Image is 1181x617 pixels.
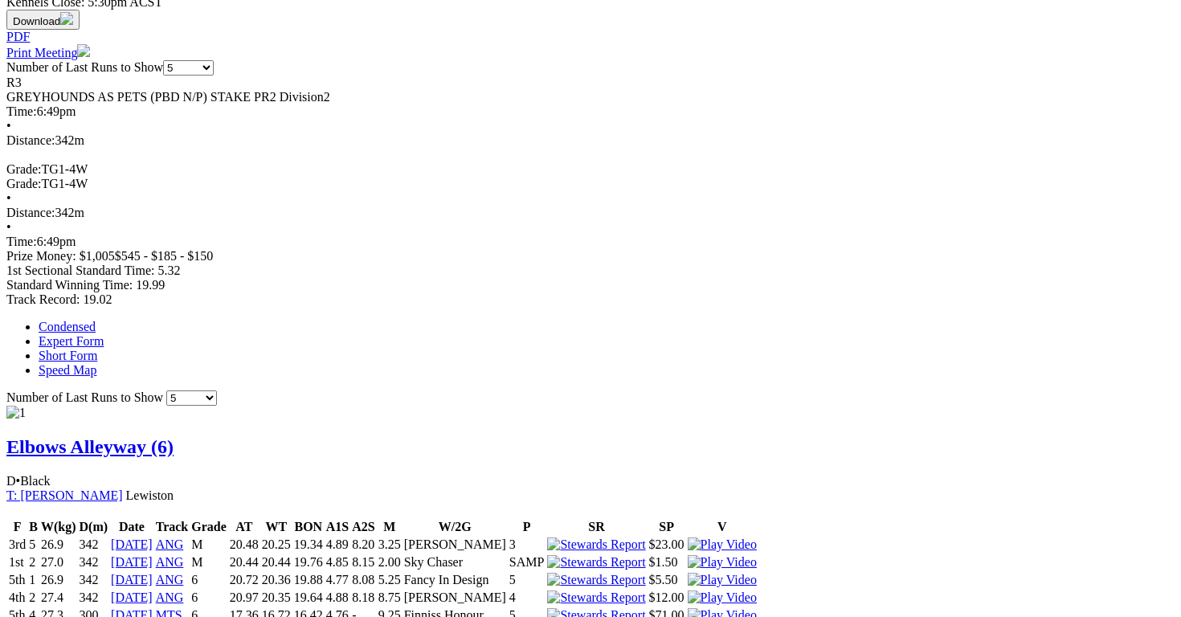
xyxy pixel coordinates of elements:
[229,590,259,606] td: 20.97
[40,537,77,553] td: 26.9
[28,519,39,535] th: B
[547,573,645,587] img: Stewards Report
[110,519,153,535] th: Date
[546,519,646,535] th: SR
[325,554,349,570] td: 4.85
[39,349,97,362] a: Short Form
[8,519,27,535] th: F
[403,554,507,570] td: Sky Chaser
[157,264,180,277] span: 5.32
[509,572,546,588] td: 5
[261,590,292,606] td: 20.35
[547,555,645,570] img: Stewards Report
[648,554,685,570] td: $1.50
[351,519,375,535] th: A2S
[261,519,292,535] th: WT
[28,590,39,606] td: 2
[378,572,402,588] td: 5.25
[79,554,109,570] td: 342
[126,488,174,502] span: Lewiston
[6,235,37,248] span: Time:
[325,590,349,606] td: 4.88
[509,519,546,535] th: P
[6,474,51,488] span: D Black
[688,573,757,587] img: Play Video
[6,220,11,234] span: •
[648,519,685,535] th: SP
[6,278,133,292] span: Standard Winning Time:
[156,537,184,551] a: ANG
[156,555,184,569] a: ANG
[6,104,1175,119] div: 6:49pm
[261,572,292,588] td: 20.36
[688,590,757,605] img: Play Video
[40,519,77,535] th: W(kg)
[351,590,375,606] td: 8.18
[293,572,324,588] td: 19.88
[351,537,375,553] td: 8.20
[111,590,153,604] a: [DATE]
[190,537,227,553] td: M
[6,206,55,219] span: Distance:
[79,572,109,588] td: 342
[136,278,165,292] span: 19.99
[8,537,27,553] td: 3rd
[6,119,11,133] span: •
[190,572,227,588] td: 6
[156,573,184,586] a: ANG
[6,46,90,59] a: Print Meeting
[648,572,685,588] td: $5.50
[293,519,324,535] th: BON
[229,537,259,553] td: 20.48
[40,590,77,606] td: 27.4
[6,249,1175,264] div: Prize Money: $1,005
[16,474,21,488] span: •
[39,363,96,377] a: Speed Map
[6,162,1175,177] div: TG1-4W
[6,30,1175,44] div: Download
[190,590,227,606] td: 6
[28,554,39,570] td: 2
[509,554,546,570] td: SAMP
[378,590,402,606] td: 8.75
[79,537,109,553] td: 342
[6,90,1175,104] div: GREYHOUNDS AS PETS (PBD N/P) STAKE PR2 Division2
[6,191,11,205] span: •
[77,44,90,57] img: printer.svg
[378,554,402,570] td: 2.00
[325,537,349,553] td: 4.89
[6,133,55,147] span: Distance:
[648,590,685,606] td: $12.00
[6,104,37,118] span: Time:
[293,554,324,570] td: 19.76
[688,555,757,570] img: Play Video
[6,177,42,190] span: Grade:
[111,573,153,586] a: [DATE]
[351,572,375,588] td: 8.08
[547,590,645,605] img: Stewards Report
[6,206,1175,220] div: 342m
[688,573,757,586] a: View replay
[509,537,546,553] td: 3
[6,488,123,502] a: T: [PERSON_NAME]
[156,590,184,604] a: ANG
[261,537,292,553] td: 20.25
[8,554,27,570] td: 1st
[378,537,402,553] td: 3.25
[688,537,757,551] a: View replay
[325,519,349,535] th: A1S
[6,133,1175,148] div: 342m
[688,590,757,604] a: View replay
[8,572,27,588] td: 5th
[403,537,507,553] td: [PERSON_NAME]
[6,177,1175,191] div: TG1-4W
[6,10,80,30] button: Download
[6,60,1175,76] div: Number of Last Runs to Show
[6,292,80,306] span: Track Record:
[6,30,30,43] a: PDF
[547,537,645,552] img: Stewards Report
[6,162,42,176] span: Grade:
[6,235,1175,249] div: 6:49pm
[6,436,174,457] a: Elbows Alleyway (6)
[293,537,324,553] td: 19.34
